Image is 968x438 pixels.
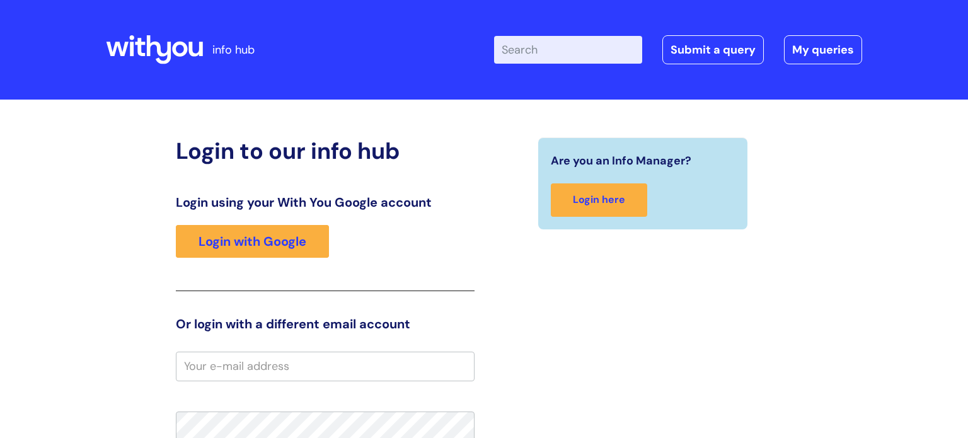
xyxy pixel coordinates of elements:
a: My queries [784,35,862,64]
h3: Login using your With You Google account [176,195,475,210]
a: Submit a query [662,35,764,64]
input: Search [494,36,642,64]
a: Login with Google [176,225,329,258]
span: Are you an Info Manager? [551,151,691,171]
p: info hub [212,40,255,60]
a: Login here [551,183,647,217]
h2: Login to our info hub [176,137,475,164]
h3: Or login with a different email account [176,316,475,331]
input: Your e-mail address [176,352,475,381]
